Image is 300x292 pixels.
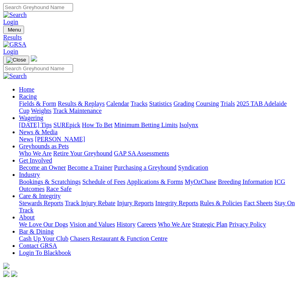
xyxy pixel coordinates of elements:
a: [DATE] Tips [19,122,52,128]
div: Greyhounds as Pets [19,150,297,157]
a: Tracks [131,100,148,107]
input: Search [3,3,73,11]
a: Weights [31,107,51,114]
a: Applications & Forms [127,178,183,185]
a: Care & Integrity [19,193,61,199]
a: Trials [220,100,235,107]
a: SUREpick [53,122,80,128]
div: News & Media [19,136,297,143]
a: ICG Outcomes [19,178,285,192]
a: Login [3,19,18,25]
div: Racing [19,100,297,114]
a: Home [19,86,34,93]
a: Who We Are [19,150,52,157]
a: Greyhounds as Pets [19,143,69,150]
a: Wagering [19,114,43,121]
a: [PERSON_NAME] [35,136,85,142]
div: Care & Integrity [19,200,297,214]
a: Syndication [178,164,208,171]
a: Rules & Policies [200,200,242,206]
img: logo-grsa-white.png [31,55,37,62]
a: Track Injury Rebate [65,200,115,206]
img: facebook.svg [3,271,9,277]
div: About [19,221,297,228]
a: Breeding Information [218,178,273,185]
button: Toggle navigation [3,26,24,34]
img: logo-grsa-white.png [3,263,9,269]
a: Industry [19,171,40,178]
a: Bar & Dining [19,228,54,235]
img: Close [6,57,26,63]
a: Race Safe [46,185,71,192]
a: GAP SA Assessments [114,150,169,157]
input: Search [3,64,73,73]
a: We Love Our Dogs [19,221,68,228]
a: Injury Reports [117,200,154,206]
a: Become an Owner [19,164,66,171]
a: Integrity Reports [155,200,198,206]
a: Isolynx [179,122,198,128]
a: Grading [174,100,194,107]
a: Login [3,48,18,55]
div: Get Involved [19,164,297,171]
a: How To Bet [82,122,113,128]
a: Fact Sheets [244,200,273,206]
a: News [19,136,33,142]
a: Cash Up Your Club [19,235,68,242]
a: Careers [137,221,156,228]
a: 2025 TAB Adelaide Cup [19,100,287,114]
a: Stewards Reports [19,200,63,206]
a: MyOzChase [185,178,216,185]
a: Minimum Betting Limits [114,122,178,128]
a: About [19,214,35,221]
a: Results [3,34,297,41]
img: GRSA [3,41,26,48]
a: Stay On Track [19,200,295,213]
a: Track Maintenance [53,107,101,114]
a: Retire Your Greyhound [53,150,112,157]
div: Industry [19,178,297,193]
div: Bar & Dining [19,235,297,242]
button: Toggle navigation [3,56,29,64]
a: Chasers Restaurant & Function Centre [70,235,167,242]
a: Get Involved [19,157,52,164]
a: Statistics [149,100,172,107]
a: Schedule of Fees [82,178,125,185]
a: Login To Blackbook [19,249,71,256]
span: Menu [8,27,21,33]
a: Fields & Form [19,100,56,107]
a: Results & Replays [58,100,105,107]
div: Wagering [19,122,297,129]
a: Contact GRSA [19,242,57,249]
a: Coursing [196,100,219,107]
a: Racing [19,93,37,100]
a: Privacy Policy [229,221,266,228]
img: Search [3,73,27,80]
a: News & Media [19,129,58,135]
img: Search [3,11,27,19]
img: twitter.svg [11,271,17,277]
a: Strategic Plan [192,221,227,228]
a: Vision and Values [69,221,115,228]
a: Purchasing a Greyhound [114,164,176,171]
a: Calendar [106,100,129,107]
a: Become a Trainer [67,164,112,171]
a: Bookings & Scratchings [19,178,81,185]
a: History [116,221,135,228]
a: Who We Are [158,221,191,228]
